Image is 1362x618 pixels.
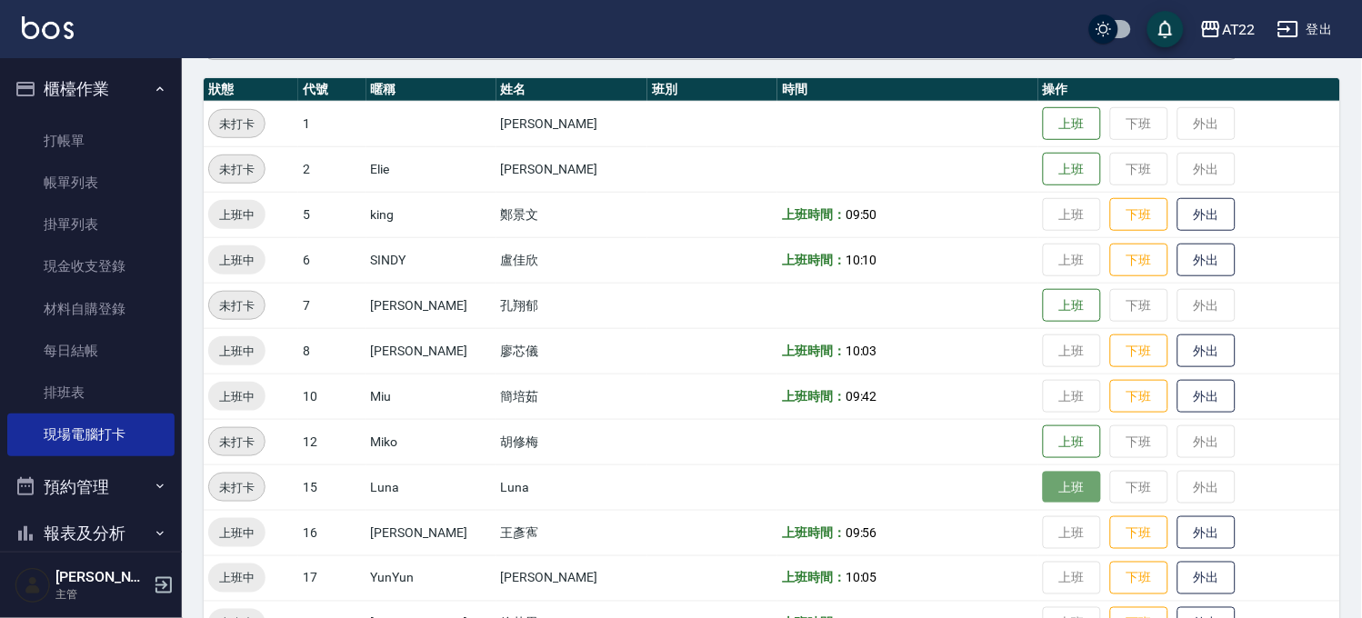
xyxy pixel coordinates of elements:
button: 外出 [1177,334,1236,368]
a: 現金收支登錄 [7,245,175,287]
td: 2 [298,146,366,192]
span: 09:50 [846,207,877,222]
td: [PERSON_NAME] [496,146,648,192]
th: 班別 [647,78,777,102]
button: 外出 [1177,198,1236,232]
th: 時間 [777,78,1037,102]
button: 下班 [1110,562,1168,595]
span: 上班中 [208,251,265,270]
td: king [366,192,496,237]
span: 10:03 [846,344,877,358]
button: 外出 [1177,562,1236,595]
button: save [1147,11,1184,47]
a: 現場電腦打卡 [7,414,175,455]
td: 6 [298,237,366,283]
b: 上班時間： [782,207,846,222]
button: 上班 [1043,107,1101,141]
td: [PERSON_NAME] [366,283,496,328]
td: YunYun [366,555,496,601]
button: 上班 [1043,289,1101,323]
a: 材料自購登錄 [7,288,175,330]
button: AT22 [1193,11,1263,48]
span: 10:10 [846,253,877,267]
button: 下班 [1110,334,1168,368]
button: 櫃檯作業 [7,65,175,113]
th: 姓名 [496,78,648,102]
a: 排班表 [7,372,175,414]
td: SINDY [366,237,496,283]
td: Luna [366,464,496,510]
a: 打帳單 [7,120,175,162]
th: 操作 [1038,78,1340,102]
td: [PERSON_NAME] [496,101,648,146]
h5: [PERSON_NAME] [55,568,148,586]
td: Miu [366,374,496,419]
b: 上班時間： [782,253,846,267]
td: 12 [298,419,366,464]
td: 王彥寯 [496,510,648,555]
td: 胡修梅 [496,419,648,464]
button: 上班 [1043,472,1101,503]
td: [PERSON_NAME] [496,555,648,601]
td: 15 [298,464,366,510]
button: 上班 [1043,425,1101,459]
td: 鄭景文 [496,192,648,237]
span: 上班中 [208,387,265,406]
button: 下班 [1110,516,1168,550]
td: 5 [298,192,366,237]
span: 未打卡 [209,478,265,497]
th: 暱稱 [366,78,496,102]
button: 下班 [1110,244,1168,277]
th: 狀態 [204,78,298,102]
a: 每日結帳 [7,330,175,372]
img: Person [15,567,51,603]
td: 16 [298,510,366,555]
span: 上班中 [208,342,265,361]
td: 盧佳欣 [496,237,648,283]
button: 下班 [1110,198,1168,232]
span: 10:05 [846,571,877,585]
a: 掛單列表 [7,204,175,245]
td: 1 [298,101,366,146]
td: 簡培茹 [496,374,648,419]
th: 代號 [298,78,366,102]
span: 上班中 [208,205,265,224]
button: 外出 [1177,380,1236,414]
button: 外出 [1177,516,1236,550]
b: 上班時間： [782,571,846,585]
span: 09:56 [846,525,877,540]
b: 上班時間： [782,389,846,404]
td: Elie [366,146,496,192]
button: 上班 [1043,153,1101,186]
b: 上班時間： [782,525,846,540]
td: [PERSON_NAME] [366,328,496,374]
button: 登出 [1270,13,1340,46]
b: 上班時間： [782,344,846,358]
span: 未打卡 [209,296,265,315]
button: 報表及分析 [7,510,175,557]
div: AT22 [1222,18,1256,41]
td: 8 [298,328,366,374]
td: 10 [298,374,366,419]
span: 上班中 [208,523,265,543]
td: 7 [298,283,366,328]
button: 下班 [1110,380,1168,414]
td: 孔翔郁 [496,283,648,328]
td: [PERSON_NAME] [366,510,496,555]
span: 未打卡 [209,115,265,134]
td: 廖芯儀 [496,328,648,374]
span: 09:42 [846,389,877,404]
button: 外出 [1177,244,1236,277]
td: Miko [366,419,496,464]
img: Logo [22,16,74,39]
td: Luna [496,464,648,510]
a: 帳單列表 [7,162,175,204]
span: 上班中 [208,569,265,588]
button: 預約管理 [7,463,175,511]
td: 17 [298,555,366,601]
span: 未打卡 [209,160,265,179]
span: 未打卡 [209,433,265,452]
p: 主管 [55,586,148,603]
